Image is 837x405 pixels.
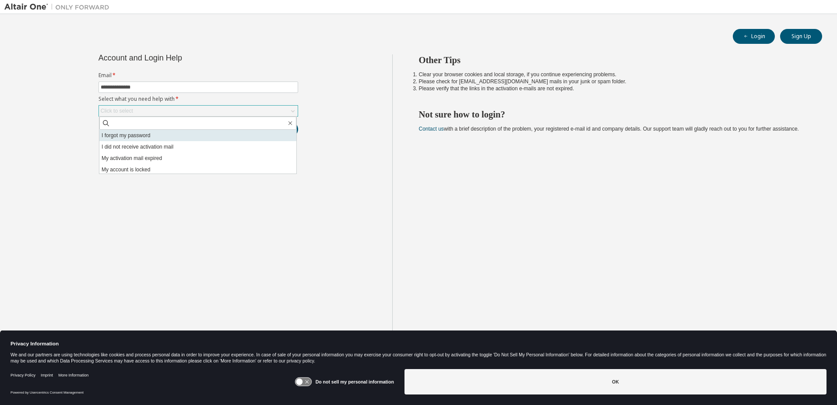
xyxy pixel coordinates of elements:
h2: Other Tips [419,54,807,66]
img: Altair One [4,3,114,11]
button: Login [733,29,775,44]
a: Contact us [419,126,444,132]
label: Select what you need help with [98,96,298,103]
span: with a brief description of the problem, your registered e-mail id and company details. Our suppo... [419,126,799,132]
div: Account and Login Help [98,54,258,61]
label: Email [98,72,298,79]
li: Please verify that the links in the activation e-mails are not expired. [419,85,807,92]
li: Please check for [EMAIL_ADDRESS][DOMAIN_NAME] mails in your junk or spam folder. [419,78,807,85]
div: Click to select [99,106,298,116]
div: Click to select [101,107,133,114]
h2: Not sure how to login? [419,109,807,120]
button: Sign Up [780,29,822,44]
li: Clear your browser cookies and local storage, if you continue experiencing problems. [419,71,807,78]
li: I forgot my password [99,130,296,141]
